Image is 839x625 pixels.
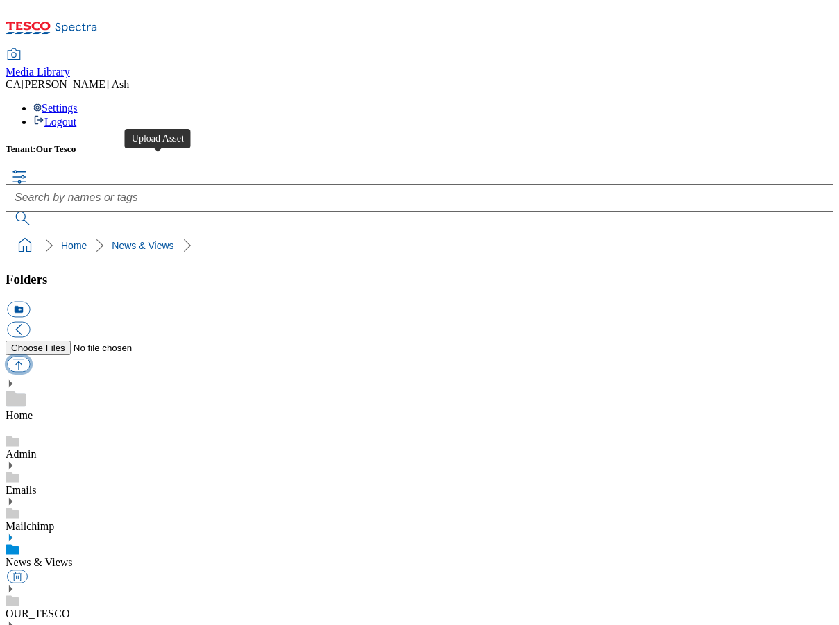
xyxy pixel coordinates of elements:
[6,232,833,259] nav: breadcrumb
[6,409,33,421] a: Home
[33,102,78,114] a: Settings
[21,78,129,90] span: [PERSON_NAME] Ash
[6,608,69,619] a: OUR_TESCO
[36,144,76,154] span: Our Tesco
[6,520,54,532] a: Mailchimp
[6,272,833,287] h3: Folders
[14,234,36,257] a: home
[6,484,36,496] a: Emails
[6,556,73,568] a: News & Views
[6,184,833,212] input: Search by names or tags
[6,448,36,460] a: Admin
[6,49,70,78] a: Media Library
[6,66,70,78] span: Media Library
[6,78,21,90] span: CA
[6,144,833,155] h5: Tenant:
[33,116,76,128] a: Logout
[112,240,173,251] a: News & Views
[61,240,87,251] a: Home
